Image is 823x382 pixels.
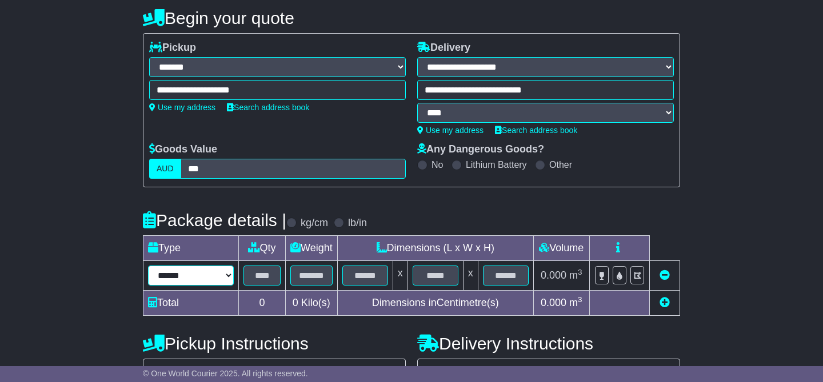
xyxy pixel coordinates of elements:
[227,103,309,112] a: Search address book
[495,126,577,135] a: Search address book
[149,42,196,54] label: Pickup
[463,261,478,291] td: x
[143,9,680,27] h4: Begin your quote
[143,369,308,378] span: © One World Courier 2025. All rights reserved.
[432,159,443,170] label: No
[578,268,582,276] sup: 3
[569,297,582,308] span: m
[660,270,670,281] a: Remove this item
[143,236,239,261] td: Type
[293,297,298,308] span: 0
[143,334,406,353] h4: Pickup Instructions
[301,217,328,230] label: kg/cm
[417,334,680,353] h4: Delivery Instructions
[541,297,566,308] span: 0.000
[337,291,533,316] td: Dimensions in Centimetre(s)
[149,159,181,179] label: AUD
[533,236,589,261] td: Volume
[143,291,239,316] td: Total
[417,126,484,135] a: Use my address
[149,143,217,156] label: Goods Value
[286,236,338,261] td: Weight
[239,291,286,316] td: 0
[549,159,572,170] label: Other
[348,217,367,230] label: lb/in
[239,236,286,261] td: Qty
[417,143,544,156] label: Any Dangerous Goods?
[541,270,566,281] span: 0.000
[337,236,533,261] td: Dimensions (L x W x H)
[466,159,527,170] label: Lithium Battery
[149,103,215,112] a: Use my address
[417,42,470,54] label: Delivery
[660,297,670,308] a: Add new item
[393,261,407,291] td: x
[578,295,582,304] sup: 3
[569,270,582,281] span: m
[286,291,338,316] td: Kilo(s)
[143,211,286,230] h4: Package details |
